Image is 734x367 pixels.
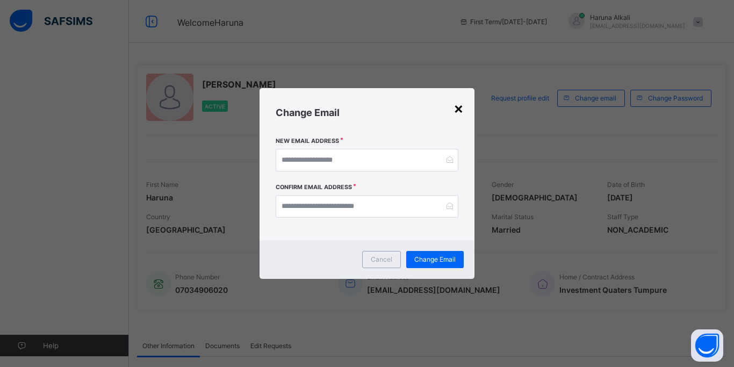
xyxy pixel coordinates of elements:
div: × [454,99,464,117]
h2: Change Email [276,107,458,118]
span: Cancel [371,255,392,263]
label: New Email Address [276,138,339,145]
button: Open asap [691,329,723,362]
label: Confirm Email Address [276,184,352,191]
span: Change Email [414,255,456,263]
